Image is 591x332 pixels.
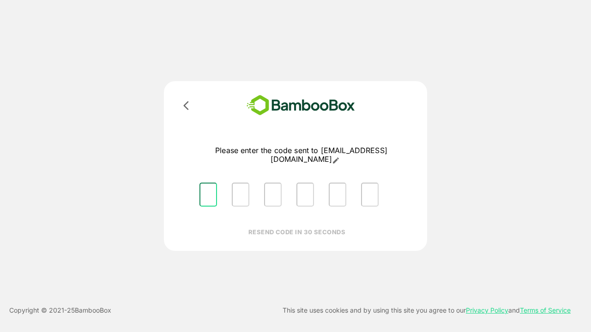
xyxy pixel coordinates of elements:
p: This site uses cookies and by using this site you agree to our and [283,305,571,316]
p: Please enter the code sent to [EMAIL_ADDRESS][DOMAIN_NAME] [192,146,410,164]
p: Copyright © 2021- 25 BambooBox [9,305,111,316]
input: Please enter OTP character 3 [264,183,282,207]
a: Privacy Policy [466,306,508,314]
input: Please enter OTP character 6 [361,183,379,207]
input: Please enter OTP character 5 [329,183,346,207]
input: Please enter OTP character 4 [296,183,314,207]
input: Please enter OTP character 2 [232,183,249,207]
input: Please enter OTP character 1 [199,183,217,207]
img: bamboobox [233,92,368,119]
a: Terms of Service [520,306,571,314]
